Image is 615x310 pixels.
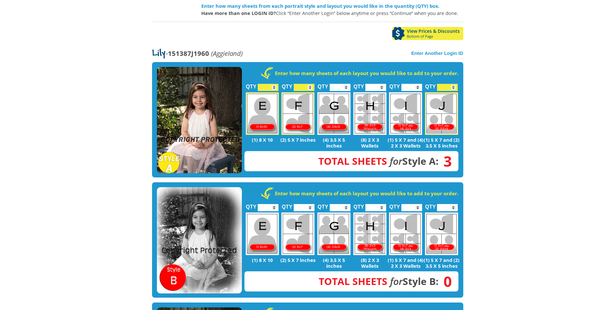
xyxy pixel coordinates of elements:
[318,154,439,168] strong: Style A:
[352,257,388,269] p: (8) 2 X 3 Wallets
[439,158,452,165] span: 3
[157,187,242,294] img: STYLE B
[246,213,279,255] img: E
[389,213,422,255] img: I
[318,197,328,213] label: QTY
[353,92,386,135] img: H
[319,275,439,288] strong: Style B:
[352,137,388,149] p: (8) 2 X 3 Wallets
[389,197,400,213] label: QTY
[425,213,458,255] img: J
[152,48,166,59] span: Lily
[318,154,387,168] span: Total Sheets
[316,137,352,149] p: (4) 3.5 X 5 inches
[281,92,314,135] img: F
[317,92,350,135] img: G
[275,190,458,197] strong: Enter how many sheets of each layout you would like to add to your order.
[392,27,463,40] a: View Prices & DiscountsBottom of Page
[390,154,402,168] em: for
[282,197,292,213] label: QTY
[201,10,276,16] strong: Have more than one LOGIN ID?
[282,77,292,93] label: QTY
[425,92,458,135] img: J
[424,257,460,269] p: (1) 5 X 7 and (2) 3.5 X 5 inches
[353,77,364,93] label: QTY
[318,77,328,93] label: QTY
[388,137,424,149] p: (1) 5 X 7 and (4) 2 X 3 Wallets
[246,92,279,135] img: E
[424,137,460,149] p: (1) 5 X 7 and (2) 3.5 X 5 inches
[319,275,387,288] span: Total Sheets
[244,137,280,143] p: (1) 8 X 10
[425,197,436,213] label: QTY
[280,137,316,143] p: (2) 5 X 7 inches
[389,92,422,135] img: I
[275,70,458,76] strong: Enter how many sheets of each layout you would like to add to your order.
[246,77,256,93] label: QTY
[389,77,400,93] label: QTY
[317,213,350,255] img: G
[316,257,352,269] p: (4) 3.5 X 5 inches
[425,77,436,93] label: QTY
[411,51,463,56] a: Enter Another Login ID
[390,275,403,288] em: for
[157,67,242,174] img: STYLE A
[353,213,386,255] img: H
[244,257,280,263] p: (1) 8 X 10
[353,197,364,213] label: QTY
[439,278,452,285] span: 0
[407,34,463,38] span: Bottom of Page
[201,9,463,17] p: Click “Enter Another Login” below anytime or press “Continue” when you are done.
[168,49,209,58] strong: 151387J1960
[281,213,314,255] img: F
[211,49,243,58] em: (Aggieland)
[388,257,424,269] p: (1) 5 X 7 and (4) 2 X 3 Wallets
[246,197,256,213] label: QTY
[280,257,316,263] p: (2) 5 X 7 inches
[152,50,243,57] p: -
[201,3,439,9] strong: Enter how many sheets from each portrait style and layout you would like in the quantity (QTY) box.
